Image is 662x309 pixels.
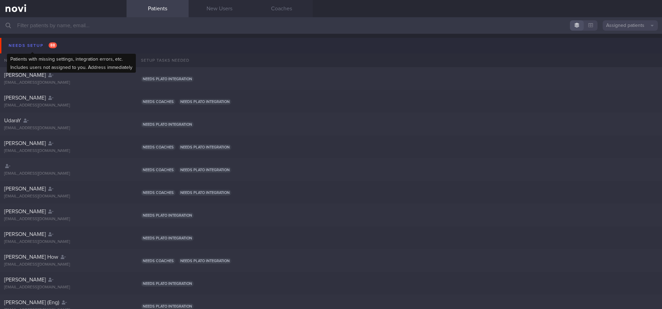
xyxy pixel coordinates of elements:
div: [EMAIL_ADDRESS][DOMAIN_NAME] [4,285,122,290]
div: [EMAIL_ADDRESS][DOMAIN_NAME] [4,217,122,222]
span: Needs coaches [141,167,175,173]
span: Needs coaches [141,190,175,196]
span: Needs coaches [141,258,175,264]
span: [PERSON_NAME] [4,209,46,214]
div: [EMAIL_ADDRESS][DOMAIN_NAME] [4,103,122,108]
span: [PERSON_NAME] [4,186,46,192]
div: Needs setup [7,41,59,50]
span: Needs coaches [141,99,175,105]
div: [EMAIL_ADDRESS][DOMAIN_NAME] [4,262,122,267]
span: [PERSON_NAME] How [4,254,58,260]
span: [PERSON_NAME] [4,231,46,237]
div: [EMAIL_ADDRESS][DOMAIN_NAME] [4,194,122,199]
span: Needs plato integration [141,122,194,127]
span: [PERSON_NAME] (Eng) [4,300,59,305]
span: [PERSON_NAME] [4,277,46,282]
span: [PERSON_NAME] [4,72,46,78]
div: [EMAIL_ADDRESS][DOMAIN_NAME] [4,148,122,154]
div: [EMAIL_ADDRESS][DOMAIN_NAME] [4,171,122,176]
span: Needs plato integration [141,281,194,287]
span: Needs plato integration [141,235,194,241]
span: Needs plato integration [141,213,194,218]
span: UdaraY [4,118,21,123]
span: Needs plato integration [179,144,231,150]
div: [EMAIL_ADDRESS][DOMAIN_NAME] [4,239,122,245]
div: [EMAIL_ADDRESS][DOMAIN_NAME] [4,126,122,131]
span: Needs plato integration [141,76,194,82]
span: Needs plato integration [179,258,231,264]
div: Chats [99,53,127,67]
div: Setup tasks needed [137,53,662,67]
span: 88 [49,42,57,48]
span: [PERSON_NAME] [4,141,46,146]
div: [EMAIL_ADDRESS][DOMAIN_NAME] [4,80,122,85]
span: Needs plato integration [179,99,231,105]
span: Needs plato integration [179,190,231,196]
span: Needs plato integration [179,167,231,173]
span: [PERSON_NAME] [4,95,46,101]
span: Needs coaches [141,144,175,150]
button: Assigned patients [603,20,658,31]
